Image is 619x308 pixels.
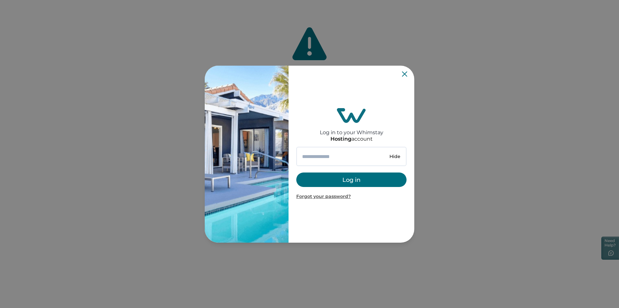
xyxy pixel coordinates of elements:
[337,108,366,123] img: login-logo
[296,173,407,187] button: Log in
[384,152,406,161] button: Hide
[320,123,383,135] h2: Log in to your Whimstay
[402,71,407,77] button: Close
[205,66,289,243] img: auth-banner
[330,136,373,142] p: account
[330,136,351,142] p: Hosting
[296,193,407,200] p: Forgot your password?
